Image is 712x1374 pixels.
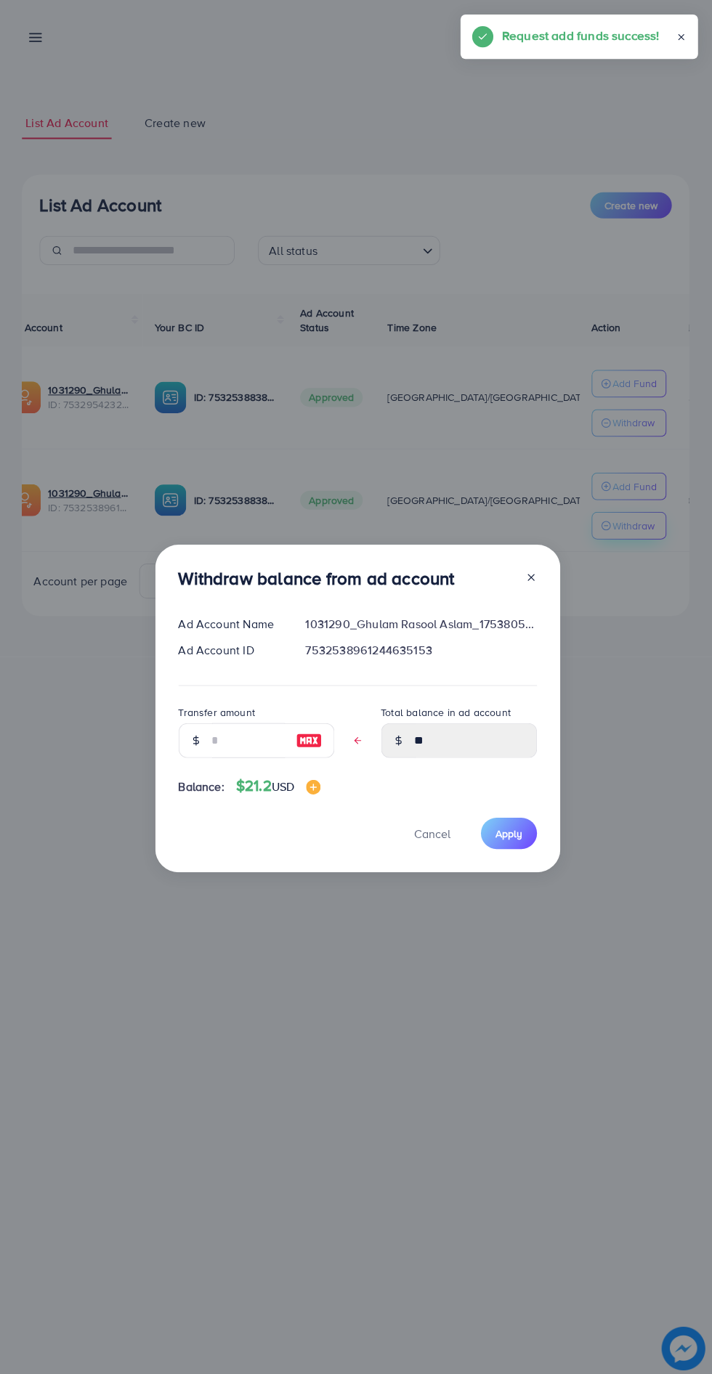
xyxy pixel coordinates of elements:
[272,776,295,792] span: USD
[179,703,256,718] label: Transfer amount
[179,566,455,588] h3: Withdraw balance from ad account
[307,778,321,792] img: image
[397,816,469,847] button: Cancel
[481,816,537,847] button: Apply
[179,776,225,793] span: Balance:
[415,824,451,840] span: Cancel
[237,775,321,793] h4: $21.2
[168,641,295,657] div: Ad Account ID
[381,703,511,718] label: Total balance in ad account
[294,641,548,657] div: 7532538961244635153
[294,614,548,631] div: 1031290_Ghulam Rasool Aslam_1753805901568
[168,614,295,631] div: Ad Account Name
[296,730,323,747] img: image
[495,824,522,839] span: Apply
[502,26,659,45] h5: Request add funds success!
